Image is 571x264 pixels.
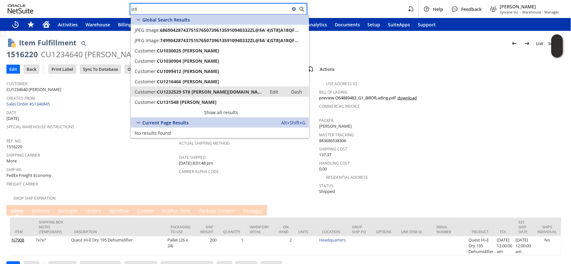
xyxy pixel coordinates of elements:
input: Sync To Database [80,65,120,73]
div: ETA [500,229,509,234]
a: Custom [136,208,155,215]
a: Actions [317,66,337,72]
a: Address [30,208,51,215]
a: Customer:CU1030025 [PERSON_NAME]Edit: Dash: [131,45,309,56]
img: Next [523,40,531,47]
span: Customer: [135,99,157,105]
span: g [211,208,214,214]
a: Package Content [198,208,236,215]
svg: Home [42,21,50,28]
a: Handling Cost [319,160,350,166]
img: Previous [511,40,518,47]
div: Drop Ship PO [352,224,367,234]
a: Dash: [285,88,308,96]
span: FedEx Freight Economy [6,172,51,178]
div: Product [472,229,491,234]
div: Location [322,229,343,234]
h1: Item Fulfillment [19,37,76,48]
a: Status [319,183,334,188]
a: Search [546,38,565,49]
td: 2 [274,236,293,255]
span: Alt+Shift+G [281,120,305,126]
a: Special Warehouse Instructions [6,124,74,130]
td: [DATE] 12:00:00 am [514,236,533,255]
input: Open In WMC [125,65,157,73]
td: Pallet (26 x 24) [166,236,195,255]
span: Feedback [461,6,482,12]
a: Documents [331,18,364,31]
svg: Search [298,5,306,13]
div: Units [298,229,313,234]
a: Actual Shipping Method [179,141,230,146]
a: Warehouse [82,18,114,31]
div: 1516220 [6,49,38,59]
span: Customer: [135,78,157,85]
a: Workflow [108,208,130,215]
a: Use Address V2 [326,81,357,86]
a: Recent Records [8,18,23,31]
div: Shipping Box Notes (Temporary) [39,220,65,234]
span: CU1030904 [PERSON_NAME] [157,58,219,64]
a: Activities [54,18,82,31]
td: [DATE] 12:00:00 am [495,236,514,255]
span: CU1099412 [PERSON_NAME] [157,68,219,74]
span: SuiteApps [388,22,410,28]
span: CU1234640 [PERSON_NAME] [6,86,61,93]
a: Packer [319,118,333,123]
span: 68690428743751576507396135910940332ZL@$A`4)ST8]A18QF... [160,27,299,33]
td: No [533,236,562,255]
div: Ships Individual [538,224,557,234]
span: [DATE] [6,115,19,122]
a: Shipping Cost [319,146,347,152]
span: 0.00 [319,166,327,172]
span: Global Search Results [142,17,190,23]
a: Support [414,18,440,31]
a: Unrolled view on [553,206,561,214]
a: SuiteApps [384,18,414,31]
span: C [137,208,140,214]
input: Print Label [49,65,76,73]
span: CU131548 [PERSON_NAME] [157,99,217,105]
a: hi7908 [12,237,24,243]
span: Support [418,22,436,28]
a: Customer:CU1099412 [PERSON_NAME]Edit: Dash: [131,66,309,76]
div: CU1234640 [PERSON_NAME] [41,49,145,59]
td: Quest Hi-E Dry 195 Dehumidifier [467,236,495,255]
span: Sylvane Inc [500,10,519,14]
a: JPEG Image:68690428743751576507396135910940332ZL@$A`4)ST8]A18QF... [131,25,309,35]
div: Est. Ship Date [519,220,528,234]
span: W [109,208,113,214]
a: download [397,95,417,101]
td: 200 [195,236,218,255]
span: Setup [368,22,380,28]
a: List [534,38,546,49]
a: Packages [56,208,79,215]
a: Date [6,110,16,115]
span: No results found [135,130,171,136]
a: Home [39,18,54,31]
a: Packages [242,208,264,215]
span: CU1216466 [PERSON_NAME] [157,78,219,85]
a: Headquarters [319,237,346,243]
div: Item [15,229,29,234]
div: Shortcuts [23,18,39,31]
a: Carrier Alpha Code [179,169,219,174]
td: 1 [218,236,245,255]
span: Analytics [307,22,327,28]
svg: Recent Records [12,21,19,28]
a: Edit: [263,88,285,96]
span: 1516220 [6,144,22,150]
span: Customer: [135,48,157,54]
div: Options [376,229,392,234]
svg: logo [8,5,33,14]
a: Master Tracking [319,132,354,138]
span: Customer: [135,68,157,74]
span: Warehouse - Manager [522,10,559,14]
span: Documents [335,22,360,28]
div: Ship Weight [200,224,213,234]
span: I [11,208,12,214]
span: CU1232529 ST8 [PERSON_NAME][DOMAIN_NAME][EMAIL_ADDRESS][PERSON_NAME][DOMAIN_NAME] [157,89,263,95]
input: Back [24,65,39,73]
span: [PERSON_NAME] [500,4,559,10]
a: Customer:CU1216466 [PERSON_NAME]Edit: Dash: [131,76,309,86]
